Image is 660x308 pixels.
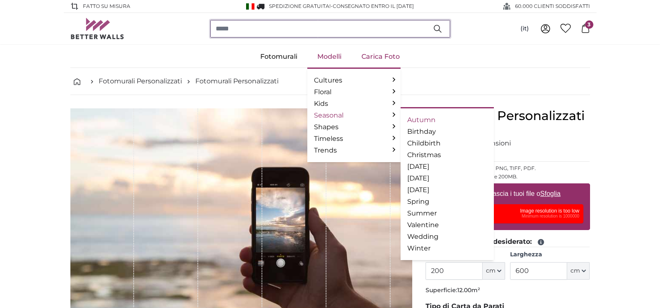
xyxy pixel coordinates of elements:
[269,3,331,9] span: Spedizione GRATUITA!
[540,190,560,197] u: Sfoglia
[407,127,487,137] a: Birthday
[567,262,590,280] button: cm
[426,108,590,123] h1: Fotomurali Personalizzati
[483,262,505,280] button: cm
[407,243,487,253] a: Winter
[457,286,480,294] span: 12.00m²
[407,150,487,160] a: Christmas
[314,87,394,97] a: Floral
[307,46,351,68] a: Modelli
[407,185,487,195] a: [DATE]
[407,208,487,218] a: Summer
[426,151,590,162] legend: Scegli un file
[510,250,590,259] label: Larghezza
[314,145,394,155] a: Trends
[407,173,487,183] a: [DATE]
[83,3,130,10] span: Fatto su misura
[585,20,593,29] span: 3
[333,3,414,9] span: Consegnato entro il [DATE]
[407,115,487,125] a: Autumn
[314,75,394,85] a: Cultures
[514,21,535,36] button: (it)
[570,267,580,275] span: cm
[426,173,590,180] p: Dimensione massima del file 200MB.
[486,267,496,275] span: cm
[407,197,487,207] a: Spring
[99,76,182,86] a: Fotomurali Personalizzati
[246,3,254,10] img: Italia
[331,3,414,9] span: -
[351,46,410,68] a: Carica Foto
[407,138,487,148] a: Childbirth
[314,110,394,120] a: Seasonal
[70,18,125,39] img: Betterwalls
[70,68,590,95] nav: breadcrumbs
[195,76,279,86] a: Fotomurali Personalizzati
[407,220,487,230] a: Valentine
[407,162,487,172] a: [DATE]
[314,122,394,132] a: Shapes
[314,134,394,144] a: Timeless
[451,185,564,202] label: Trascina e rilascia i tuoi file o
[426,237,590,247] legend: Inserisci il formato desiderato:
[407,232,487,242] a: Wedding
[426,165,590,172] p: Formati file supportati JPG, PNG, TIFF, PDF.
[250,46,307,68] a: Fotomurali
[515,3,590,10] span: 60.000 CLIENTI SODDISFATTI
[314,99,394,109] a: Kids
[426,286,590,295] p: Superficie:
